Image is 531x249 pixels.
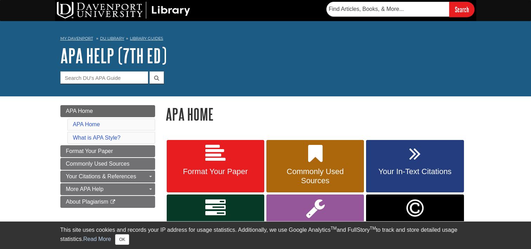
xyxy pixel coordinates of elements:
[60,36,93,41] a: My Davenport
[57,2,190,19] img: DU Library
[66,161,130,167] span: Commonly Used Sources
[326,2,449,17] input: Find Articles, Books, & More...
[60,71,148,84] input: Search DU's APA Guide
[66,173,136,179] span: Your Citations & References
[66,108,93,114] span: APA Home
[449,2,474,17] input: Search
[60,145,155,157] a: Format Your Paper
[130,36,163,41] a: Library Guides
[73,135,121,141] a: What is APA Style?
[60,183,155,195] a: More APA Help
[166,105,471,123] h1: APA Home
[326,2,474,17] form: Searches DU Library's articles, books, and more
[100,36,124,41] a: DU Library
[60,171,155,183] a: Your Citations & References
[60,158,155,170] a: Commonly Used Sources
[115,234,129,245] button: Close
[167,140,264,193] a: Format Your Paper
[66,148,113,154] span: Format Your Paper
[366,194,464,248] a: Link opens in new window
[172,167,259,176] span: Format Your Paper
[60,196,155,208] a: About Plagiarism
[60,105,155,117] a: APA Home
[370,226,376,231] sup: TM
[60,34,471,45] nav: breadcrumb
[366,140,464,193] a: Your In-Text Citations
[272,167,359,185] span: Commonly Used Sources
[73,121,100,127] a: APA Home
[266,194,364,248] a: More APA Help
[371,167,458,176] span: Your In-Text Citations
[60,226,471,245] div: This site uses cookies and records your IP address for usage statistics. Additionally, we use Goo...
[167,194,264,248] a: Your Reference List
[266,140,364,193] a: Commonly Used Sources
[83,236,111,242] a: Read More
[60,45,167,66] a: APA Help (7th Ed)
[331,226,337,231] sup: TM
[66,199,108,205] span: About Plagiarism
[110,200,116,204] i: This link opens in a new window
[66,186,104,192] span: More APA Help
